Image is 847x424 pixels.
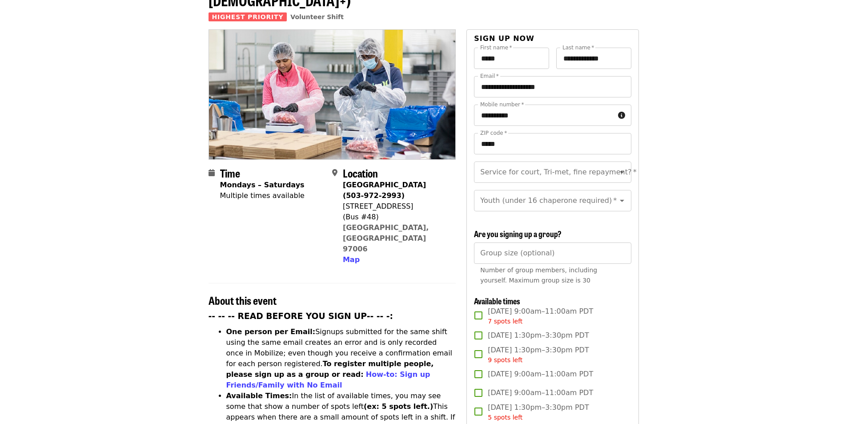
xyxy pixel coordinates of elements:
i: circle-info icon [618,111,625,120]
strong: [GEOGRAPHIC_DATA] (503-972-2993) [343,181,426,200]
span: Available times [474,295,520,307]
span: Number of group members, including yourself. Maximum group size is 30 [480,267,597,284]
span: About this event [209,292,277,308]
strong: Mondays – Saturdays [220,181,305,189]
button: Map [343,254,360,265]
label: Last name [562,45,594,50]
span: [DATE] 9:00am–11:00am PDT [488,388,593,398]
span: [DATE] 1:30pm–3:30pm PDT [488,345,589,365]
input: First name [474,48,549,69]
span: Location [343,165,378,181]
button: Open [616,166,628,178]
a: How-to: Sign up Friends/Family with No Email [226,370,430,389]
span: Are you signing up a group? [474,228,562,239]
input: Email [474,76,631,97]
span: [DATE] 1:30pm–3:30pm PDT [488,402,589,422]
span: 5 spots left [488,414,522,421]
span: [DATE] 9:00am–11:00am PDT [488,306,593,326]
span: Sign up now [474,34,534,43]
strong: One person per Email: [226,327,316,336]
a: Volunteer Shift [290,13,344,20]
strong: (ex: 5 spots left.) [364,402,433,411]
input: Last name [556,48,631,69]
a: [GEOGRAPHIC_DATA], [GEOGRAPHIC_DATA] 97006 [343,223,429,253]
strong: Available Times: [226,392,292,400]
button: Open [616,194,628,207]
input: [object Object] [474,242,631,264]
span: Map [343,255,360,264]
li: Signups submitted for the same shift using the same email creates an error and is only recorded o... [226,327,456,391]
div: [STREET_ADDRESS] [343,201,449,212]
i: calendar icon [209,169,215,177]
span: Time [220,165,240,181]
div: Multiple times available [220,190,305,201]
span: [DATE] 9:00am–11:00am PDT [488,369,593,380]
input: ZIP code [474,133,631,154]
img: Oct/Nov/Dec - Beaverton: Repack/Sort (age 10+) organized by Oregon Food Bank [209,30,456,159]
label: ZIP code [480,130,507,136]
label: First name [480,45,512,50]
div: (Bus #48) [343,212,449,222]
i: map-marker-alt icon [332,169,337,177]
label: Mobile number [480,102,524,107]
span: 7 spots left [488,318,522,325]
span: [DATE] 1:30pm–3:30pm PDT [488,330,589,341]
strong: -- -- -- READ BEFORE YOU SIGN UP-- -- -: [209,311,393,321]
span: 9 spots left [488,356,522,363]
label: Email [480,73,499,79]
strong: To register multiple people, please sign up as a group or read: [226,359,434,379]
input: Mobile number [474,105,614,126]
span: Highest Priority [209,12,287,21]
